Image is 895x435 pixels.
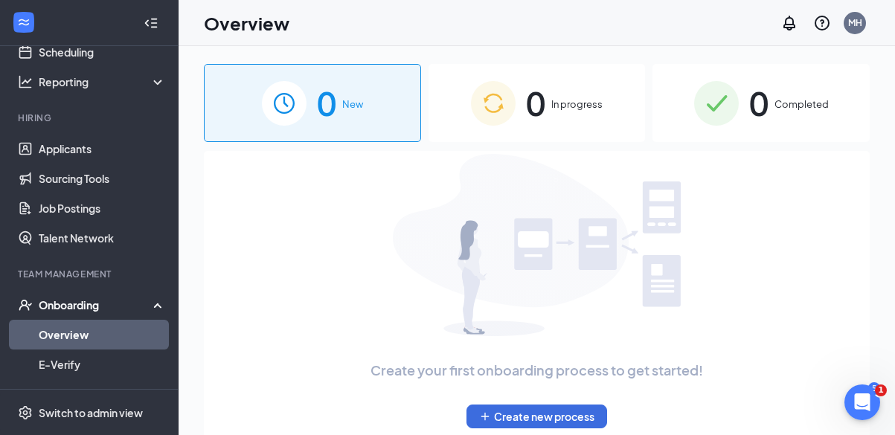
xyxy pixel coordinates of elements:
a: Sourcing Tools [39,164,166,193]
h1: Overview [204,10,289,36]
div: Reporting [39,74,167,89]
div: 5 [868,382,880,395]
a: Overview [39,320,166,349]
span: New [342,97,363,112]
div: Team Management [18,268,163,280]
a: Job Postings [39,193,166,223]
div: Switch to admin view [39,405,143,420]
a: Applicants [39,134,166,164]
svg: Notifications [780,14,798,32]
span: 0 [317,77,336,129]
button: PlusCreate new process [466,405,607,428]
span: 0 [526,77,545,129]
span: In progress [551,97,603,112]
iframe: Intercom live chat [844,384,880,420]
svg: Collapse [144,16,158,30]
span: Create your first onboarding process to get started! [370,360,703,381]
svg: Analysis [18,74,33,89]
div: Onboarding [39,297,153,312]
a: Scheduling [39,37,166,67]
a: E-Verify [39,349,166,379]
span: 0 [749,77,769,129]
div: MH [848,16,862,29]
svg: WorkstreamLogo [16,15,31,30]
span: Completed [774,97,829,112]
svg: Settings [18,405,33,420]
svg: UserCheck [18,297,33,312]
span: 1 [875,384,887,396]
div: Hiring [18,112,163,124]
a: Onboarding Documents [39,379,166,409]
svg: Plus [479,410,491,422]
a: Talent Network [39,223,166,253]
svg: QuestionInfo [813,14,831,32]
